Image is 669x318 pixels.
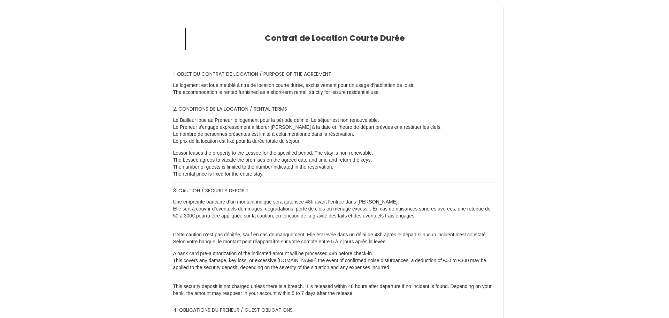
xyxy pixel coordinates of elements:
p: Le logement est loué meublé à titre de location courte durée, exclusivement pour un usage d’habit... [173,82,497,96]
p: A bank card pre-authorization of the indicated amount will be processed 48h before check-in. This... [173,250,497,271]
p: Une empreinte bancaire d’un montant indiqué sera autorisée 48h avant l’entrée dans [PERSON_NAME].... [173,199,497,220]
p: Lessor leases the property to the Lessee for the specified period. The stay is non-renewable. The... [173,150,497,178]
h2: 2. CONDITIONS DE LA LOCATION / RENTAL TERMS [173,106,497,112]
h2: Contrat de Location Courte Durée [191,34,479,43]
p: Le Bailleur loue au Preneur le logement pour la période définie. Le séjour est non renouvelable. ... [173,117,497,145]
p: This security deposit is not charged unless there is a breach. It is released within 48 hours aft... [173,276,497,297]
h2: 4. OBLIGATIONS DU PRENEUR / GUEST OBLIGATIONS [173,307,497,313]
p: Cette caution n’est pas débitée, sauf en cas de manquement. Elle est levée dans un délai de 48h a... [173,224,497,245]
h2: 1. OBJET DU CONTRAT DE LOCATION / PURPOSE OF THE AGREEMENT [173,71,497,77]
h2: 3. CAUTION / SECURITY DEPOSIT [173,188,497,194]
